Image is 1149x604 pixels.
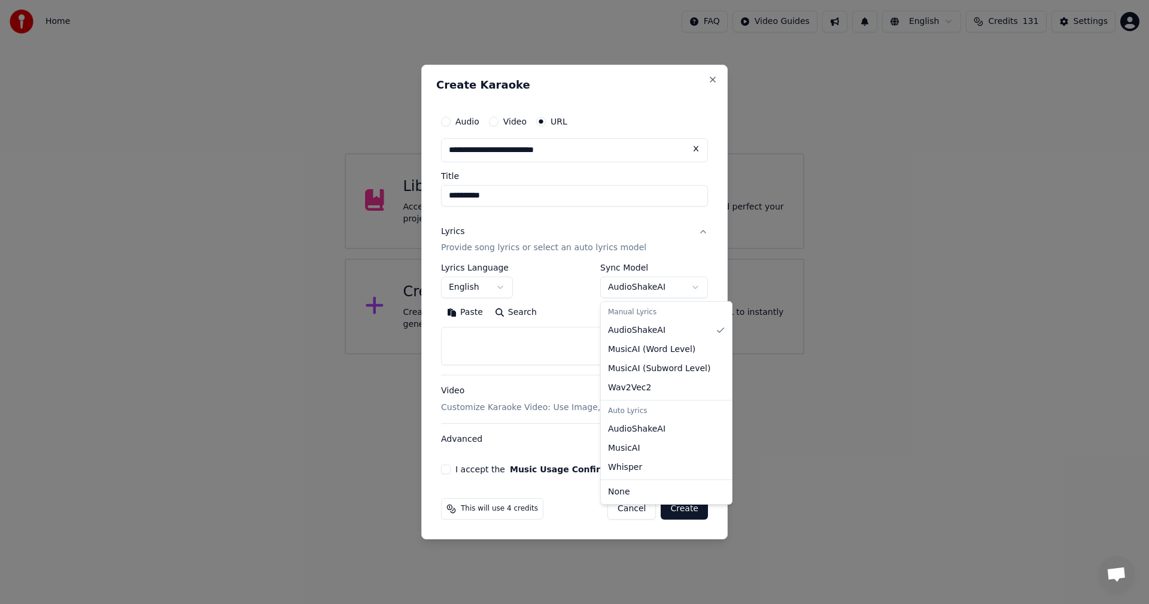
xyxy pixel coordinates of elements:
[603,304,729,321] div: Manual Lyrics
[608,442,640,454] span: MusicAI
[608,382,651,394] span: Wav2Vec2
[608,363,710,375] span: MusicAI ( Subword Level )
[603,403,729,420] div: Auto Lyrics
[608,423,665,435] span: AudioShakeAI
[608,324,665,336] span: AudioShakeAI
[608,462,642,474] span: Whisper
[608,344,695,356] span: MusicAI ( Word Level )
[608,486,630,498] span: None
